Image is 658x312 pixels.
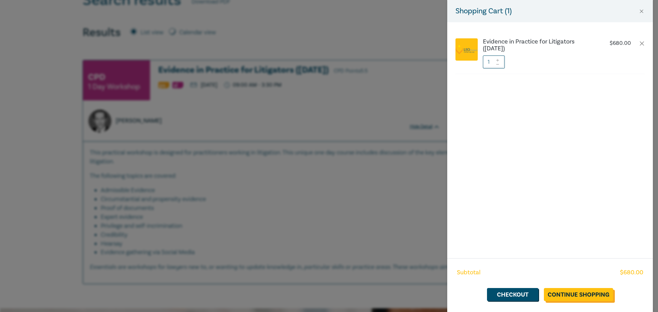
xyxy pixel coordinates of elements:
a: Checkout [487,288,538,301]
a: Evidence in Practice for Litigators ([DATE]) [483,38,597,52]
h5: Shopping Cart ( 1 ) [455,5,512,17]
input: 1 [483,55,505,68]
span: $ 680.00 [620,268,643,277]
img: logo.png [455,45,478,54]
p: $ 680.00 [610,40,631,47]
span: Subtotal [457,268,480,277]
a: Continue Shopping [544,288,613,301]
button: Close [638,8,645,14]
